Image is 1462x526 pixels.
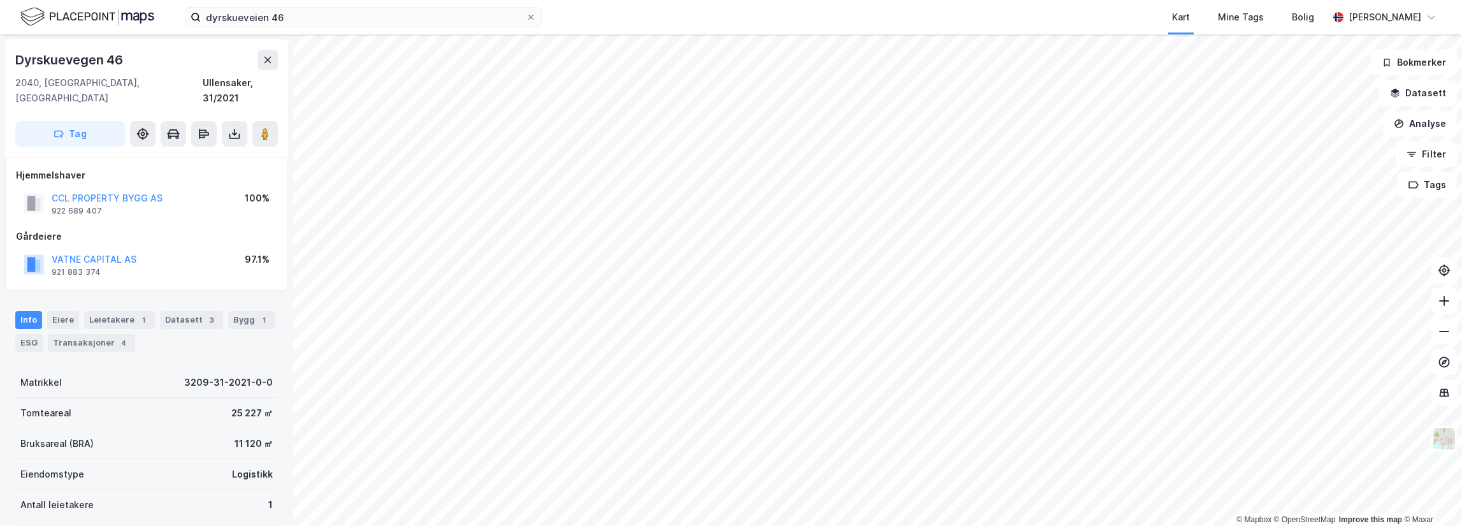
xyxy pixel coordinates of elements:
[1236,515,1271,524] a: Mapbox
[84,311,155,329] div: Leietakere
[1398,172,1457,198] button: Tags
[20,467,84,482] div: Eiendomstype
[137,314,150,326] div: 1
[15,50,126,70] div: Dyrskuevegen 46
[16,168,277,183] div: Hjemmelshaver
[1398,465,1462,526] div: Kontrollprogram for chat
[15,334,43,352] div: ESG
[20,436,94,451] div: Bruksareal (BRA)
[20,405,71,421] div: Tomteareal
[160,311,223,329] div: Datasett
[231,405,273,421] div: 25 227 ㎡
[245,191,270,206] div: 100%
[1398,465,1462,526] iframe: Chat Widget
[1432,427,1456,451] img: Z
[228,311,275,329] div: Bygg
[1274,515,1336,524] a: OpenStreetMap
[201,8,526,27] input: Søk på adresse, matrikkel, gårdeiere, leietakere eller personer
[52,267,101,277] div: 921 883 374
[235,436,273,451] div: 11 120 ㎡
[15,121,125,147] button: Tag
[1371,50,1457,75] button: Bokmerker
[48,334,135,352] div: Transaksjoner
[257,314,270,326] div: 1
[16,229,277,244] div: Gårdeiere
[245,252,270,267] div: 97.1%
[205,314,218,326] div: 3
[1339,515,1402,524] a: Improve this map
[20,497,94,513] div: Antall leietakere
[52,206,102,216] div: 922 689 407
[203,75,278,106] div: Ullensaker, 31/2021
[1349,10,1421,25] div: [PERSON_NAME]
[184,375,273,390] div: 3209-31-2021-0-0
[47,311,79,329] div: Eiere
[1396,142,1457,167] button: Filter
[117,337,130,349] div: 4
[15,75,203,106] div: 2040, [GEOGRAPHIC_DATA], [GEOGRAPHIC_DATA]
[268,497,273,513] div: 1
[20,375,62,390] div: Matrikkel
[1292,10,1314,25] div: Bolig
[232,467,273,482] div: Logistikk
[1172,10,1190,25] div: Kart
[20,6,154,28] img: logo.f888ab2527a4732fd821a326f86c7f29.svg
[1383,111,1457,136] button: Analyse
[15,311,42,329] div: Info
[1218,10,1264,25] div: Mine Tags
[1379,80,1457,106] button: Datasett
